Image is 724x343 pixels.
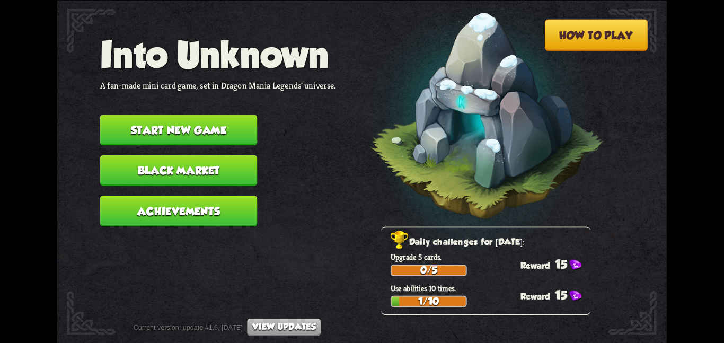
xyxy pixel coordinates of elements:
div: 0/5 [392,266,466,275]
div: 15 [520,257,590,271]
p: Upgrade 5 cards. [391,252,590,262]
div: 15 [520,288,590,302]
button: Start new game [100,115,258,145]
button: View updates [248,318,321,336]
button: Achievements [100,195,258,226]
p: Use abilities 10 times. [391,283,590,293]
button: Black Market [100,155,258,186]
h2: Daily challenges for [DATE]: [391,234,590,250]
h1: Into Unknown [100,33,336,75]
p: A fan-made mini card game, set in Dragon Mania Legends' universe. [100,80,336,91]
button: How to play [545,19,648,50]
div: 1/10 [392,296,466,306]
div: Current version: update #1.6, [DATE] [134,318,321,336]
img: Golden_Trophy_Icon.png [391,231,409,250]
